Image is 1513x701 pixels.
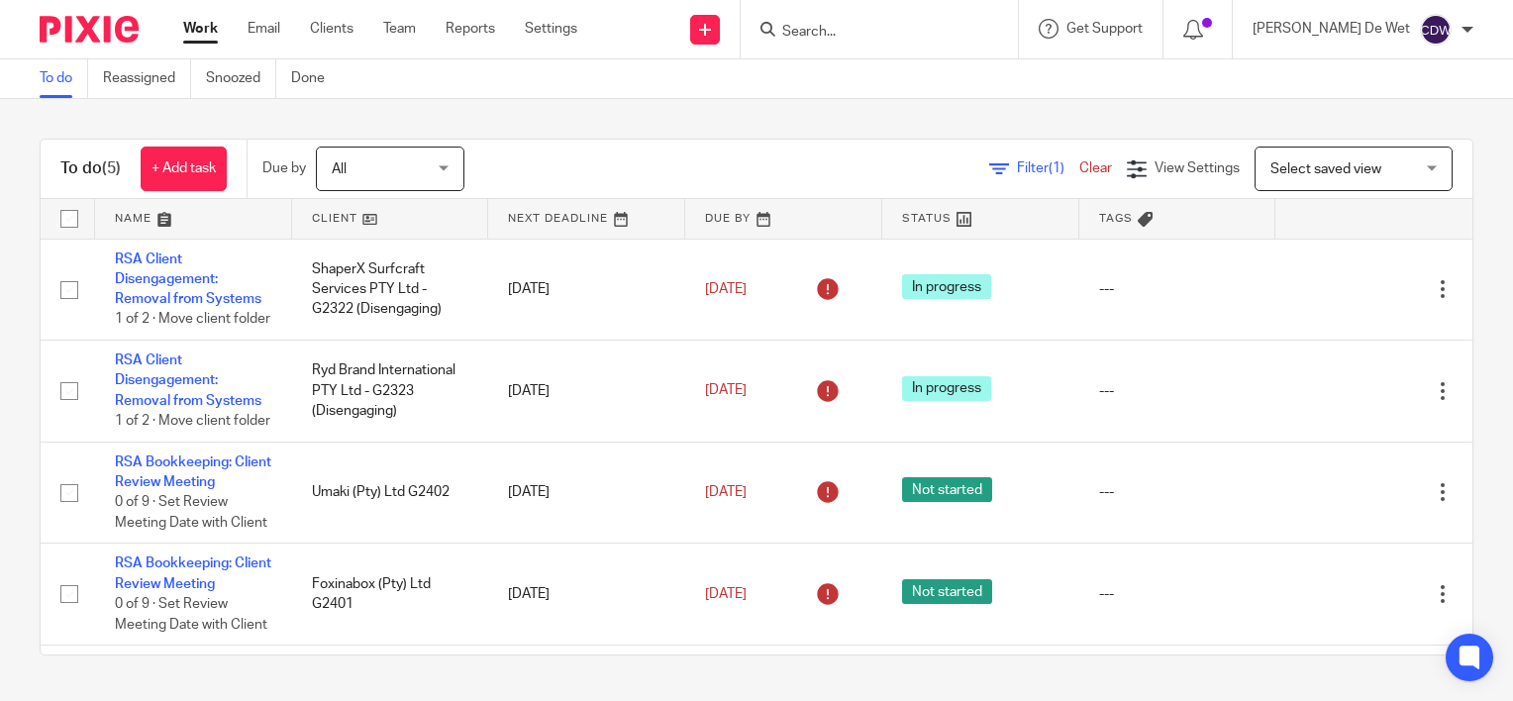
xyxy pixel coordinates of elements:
[1099,482,1257,502] div: ---
[1099,584,1257,604] div: ---
[40,16,139,43] img: Pixie
[1066,22,1143,36] span: Get Support
[183,19,218,39] a: Work
[60,158,121,179] h1: To do
[1017,161,1079,175] span: Filter
[292,239,489,341] td: ShaperX Surfcraft Services PTY Ltd - G2322 (Disengaging)
[383,19,416,39] a: Team
[115,414,270,428] span: 1 of 2 · Move client folder
[102,160,121,176] span: (5)
[1420,14,1452,46] img: svg%3E
[141,147,227,191] a: + Add task
[292,341,489,443] td: Ryd Brand International PTY Ltd - G2323 (Disengaging)
[115,556,271,590] a: RSA Bookkeeping: Client Review Meeting
[1099,213,1133,224] span: Tags
[292,442,489,544] td: Umaki (Pty) Ltd G2402
[40,59,88,98] a: To do
[115,495,267,530] span: 0 of 9 · Set Review Meeting Date with Client
[248,19,280,39] a: Email
[292,544,489,646] td: Foxinabox (Pty) Ltd G2401
[332,162,347,176] span: All
[310,19,353,39] a: Clients
[446,19,495,39] a: Reports
[902,274,991,299] span: In progress
[902,376,991,401] span: In progress
[115,313,270,327] span: 1 of 2 · Move client folder
[103,59,191,98] a: Reassigned
[705,384,747,398] span: [DATE]
[1079,161,1112,175] a: Clear
[1099,279,1257,299] div: ---
[115,455,271,489] a: RSA Bookkeeping: Client Review Meeting
[902,477,992,502] span: Not started
[115,252,261,307] a: RSA Client Disengagement: Removal from Systems
[1253,19,1410,39] p: [PERSON_NAME] De Wet
[206,59,276,98] a: Snoozed
[488,341,685,443] td: [DATE]
[115,597,267,632] span: 0 of 9 · Set Review Meeting Date with Client
[291,59,340,98] a: Done
[705,282,747,296] span: [DATE]
[1099,381,1257,401] div: ---
[705,485,747,499] span: [DATE]
[488,442,685,544] td: [DATE]
[488,239,685,341] td: [DATE]
[902,579,992,604] span: Not started
[1270,162,1381,176] span: Select saved view
[262,158,306,178] p: Due by
[115,353,261,408] a: RSA Client Disengagement: Removal from Systems
[1049,161,1064,175] span: (1)
[488,544,685,646] td: [DATE]
[780,24,958,42] input: Search
[1155,161,1240,175] span: View Settings
[525,19,577,39] a: Settings
[705,587,747,601] span: [DATE]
